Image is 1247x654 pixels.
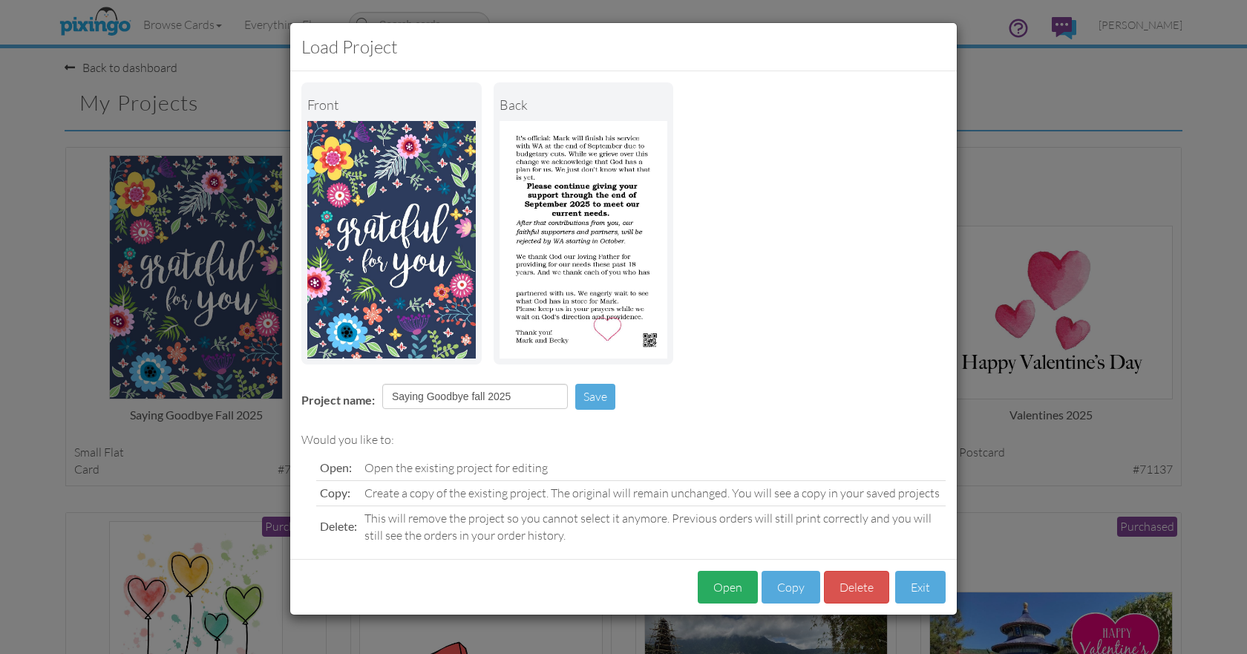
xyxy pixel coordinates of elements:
[698,571,758,604] button: Open
[301,431,946,448] div: Would you like to:
[320,519,357,533] span: Delete:
[301,392,375,409] label: Project name:
[307,88,476,121] div: Front
[824,571,889,604] button: Delete
[382,384,568,409] input: Enter project name
[500,88,668,121] div: back
[361,456,946,480] td: Open the existing project for editing
[762,571,820,604] button: Copy
[575,384,615,410] button: Save
[307,121,476,359] img: Landscape Image
[301,34,946,59] h3: Load Project
[361,506,946,547] td: This will remove the project so you cannot select it anymore. Previous orders will still print co...
[895,571,946,604] button: Exit
[320,460,352,474] span: Open:
[500,121,668,359] img: Portrait Image
[361,480,946,506] td: Create a copy of the existing project. The original will remain unchanged. You will see a copy in...
[320,485,350,500] span: Copy:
